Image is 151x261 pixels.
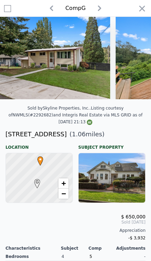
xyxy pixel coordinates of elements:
[72,130,86,138] span: 1.06
[36,156,40,160] div: •
[5,139,73,150] div: Location
[121,214,146,219] span: $ 650,000
[27,106,91,111] div: Sold by Skyline Properties, Inc. .
[67,129,104,139] span: ( miles)
[5,129,67,139] div: [STREET_ADDRESS]
[5,252,61,261] div: Bedrooms
[65,4,85,12] div: Comp G
[5,228,146,233] div: Appreciation
[58,178,69,189] a: Zoom in
[33,179,37,183] div: G
[89,246,116,251] div: Comp
[117,252,146,261] div: -
[61,179,66,188] span: +
[78,139,146,150] div: Subject Property
[128,236,146,240] span: -$ 3,932
[61,252,90,261] div: 4
[87,120,92,125] img: NWMLS Logo
[33,179,42,185] span: G
[5,219,146,225] span: Sold [DATE]
[90,254,92,259] span: 5
[58,189,69,199] a: Zoom out
[9,106,142,124] div: Listing courtesy of NWMLS (#2292682) and Integris Real Estate via MLS GRID as of [DATE] 21:13
[61,246,89,251] div: Subject
[5,246,61,251] div: Characteristics
[36,154,45,164] span: •
[116,246,146,251] div: Adjustments
[61,189,66,198] span: −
